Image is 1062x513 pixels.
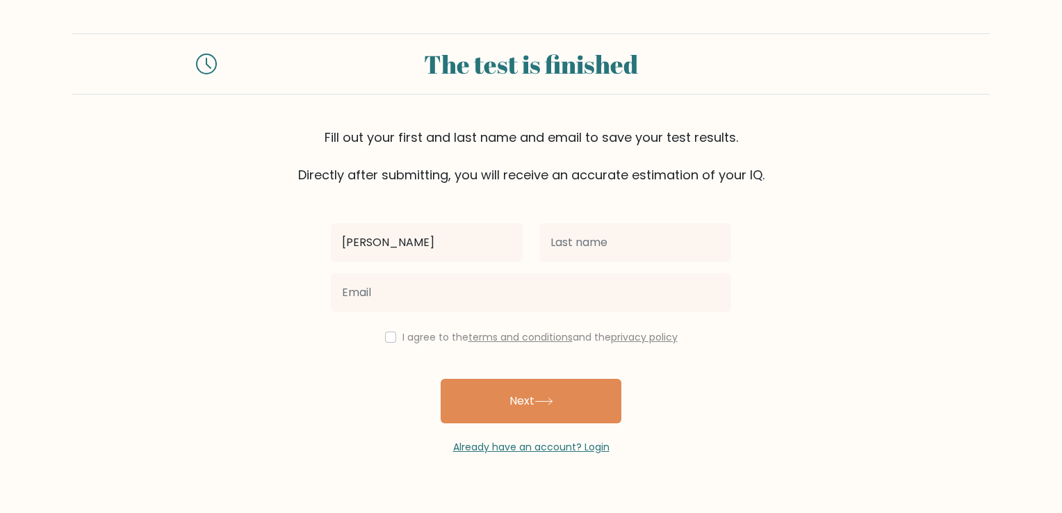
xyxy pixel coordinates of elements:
a: Already have an account? Login [453,440,610,454]
input: Last name [539,223,731,262]
div: Fill out your first and last name and email to save your test results. Directly after submitting,... [72,128,990,184]
a: privacy policy [611,330,678,344]
input: Email [331,273,731,312]
label: I agree to the and the [402,330,678,344]
input: First name [331,223,523,262]
div: The test is finished [234,45,828,83]
button: Next [441,379,621,423]
a: terms and conditions [468,330,573,344]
